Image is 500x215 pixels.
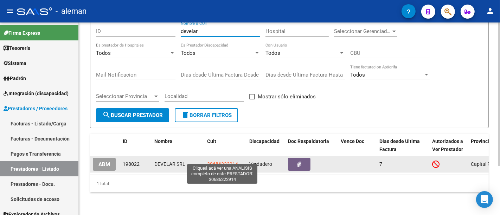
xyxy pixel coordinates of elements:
[154,160,201,168] div: DEVELAR SRL
[181,111,190,119] mat-icon: delete
[249,161,272,167] span: Verdadero
[90,175,489,193] div: 1 total
[4,105,68,112] span: Prestadores / Proveedores
[379,138,420,152] span: Dias desde Ultima Factura
[181,112,232,118] span: Borrar Filtros
[486,7,494,15] mat-icon: person
[175,108,238,122] button: Borrar Filtros
[96,108,169,122] button: Buscar Prestador
[379,161,382,167] span: 7
[207,161,238,167] span: 30686222914
[246,134,285,157] datatable-header-cell: Discapacidad
[377,134,429,157] datatable-header-cell: Dias desde Ultima Factura
[123,161,140,167] span: 198022
[102,112,163,118] span: Buscar Prestador
[341,138,364,144] span: Vence Doc
[350,72,365,78] span: Todos
[56,4,86,19] span: - aleman
[476,191,493,208] div: Open Intercom Messenger
[4,90,69,97] span: Integración (discapacidad)
[288,138,329,144] span: Doc Respaldatoria
[120,134,152,157] datatable-header-cell: ID
[93,158,116,171] button: ABM
[432,138,463,152] span: Autorizados a Ver Prestador
[429,134,468,157] datatable-header-cell: Autorizados a Ver Prestador
[4,44,31,52] span: Tesorería
[207,138,216,144] span: Cuit
[258,92,316,101] span: Mostrar sólo eliminados
[338,134,377,157] datatable-header-cell: Vence Doc
[204,134,246,157] datatable-header-cell: Cuit
[96,93,153,99] span: Seleccionar Provincia
[4,59,26,67] span: Sistema
[98,161,110,168] span: ABM
[181,50,195,56] span: Todos
[285,134,338,157] datatable-header-cell: Doc Respaldatoria
[96,50,111,56] span: Todos
[334,28,391,34] span: Seleccionar Gerenciador
[4,74,26,82] span: Padrón
[4,29,40,37] span: Firma Express
[102,111,111,119] mat-icon: search
[265,50,280,56] span: Todos
[152,134,204,157] datatable-header-cell: Nombre
[123,138,127,144] span: ID
[6,7,14,15] mat-icon: menu
[471,138,492,144] span: Provincia
[249,138,280,144] span: Discapacidad
[154,138,172,144] span: Nombre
